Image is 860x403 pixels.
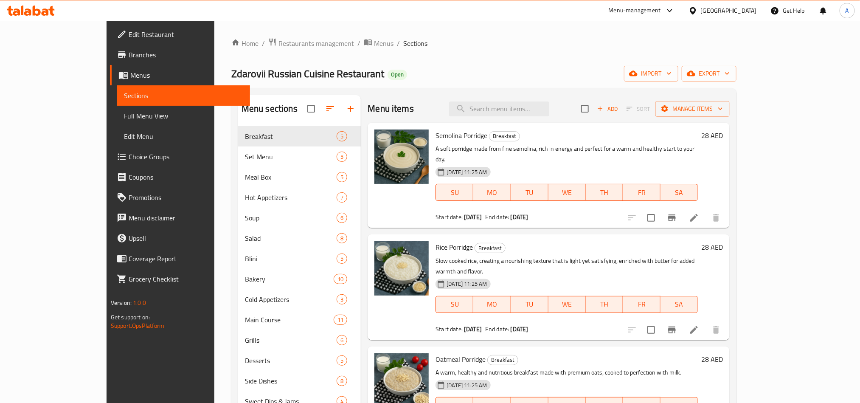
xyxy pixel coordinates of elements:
[334,275,347,283] span: 10
[245,274,334,284] div: Bakery
[511,211,528,223] b: [DATE]
[238,167,361,187] div: Meal Box5
[337,234,347,242] span: 8
[511,184,548,201] button: TU
[475,243,506,253] div: Breakfast
[110,147,250,167] a: Choice Groups
[552,298,582,310] span: WE
[701,6,757,15] div: [GEOGRAPHIC_DATA]
[231,64,384,83] span: Zdarovii Russian Cuisine Restaurant
[129,254,243,264] span: Coverage Report
[436,184,473,201] button: SU
[124,90,243,101] span: Sections
[701,353,723,365] h6: 28 AED
[245,376,337,386] span: Side Dishes
[245,213,337,223] span: Soup
[475,243,505,253] span: Breakfast
[337,357,347,365] span: 5
[245,152,337,162] span: Set Menu
[337,255,347,263] span: 5
[110,167,250,187] a: Coupons
[682,66,736,82] button: export
[245,254,337,264] span: Blini
[245,172,337,182] span: Meal Box
[388,70,407,80] div: Open
[443,381,490,389] span: [DATE] 11:25 AM
[514,298,545,310] span: TU
[464,324,482,335] b: [DATE]
[846,6,849,15] span: A
[117,126,250,147] a: Edit Menu
[489,131,520,141] span: Breakfast
[110,24,250,45] a: Edit Restaurant
[655,101,730,117] button: Manage items
[129,192,243,203] span: Promotions
[627,298,657,310] span: FR
[110,45,250,65] a: Branches
[364,38,393,49] a: Menus
[337,355,347,366] div: items
[238,248,361,269] div: Blini5
[642,321,660,339] span: Select to update
[464,211,482,223] b: [DATE]
[368,102,414,115] h2: Menu items
[245,131,337,141] span: Breakfast
[124,131,243,141] span: Edit Menu
[337,233,347,243] div: items
[129,172,243,182] span: Coupons
[627,186,657,199] span: FR
[485,211,509,223] span: End date:
[701,241,723,253] h6: 28 AED
[662,320,682,340] button: Branch-specific-item
[334,274,347,284] div: items
[133,297,146,308] span: 1.0.0
[110,248,250,269] a: Coverage Report
[238,126,361,147] div: Breakfast5
[245,233,337,243] span: Salad
[245,335,337,345] div: Grills
[662,104,723,114] span: Manage items
[439,298,470,310] span: SU
[110,65,250,85] a: Menus
[596,104,619,114] span: Add
[111,320,165,331] a: Support.OpsPlatform
[609,6,661,16] div: Menu-management
[238,330,361,350] div: Grills6
[278,38,354,48] span: Restaurants management
[589,186,620,199] span: TH
[337,376,347,386] div: items
[511,324,528,335] b: [DATE]
[436,353,486,366] span: Oatmeal Porridge
[631,68,672,79] span: import
[374,38,393,48] span: Menus
[374,130,429,184] img: Semolina Porridge
[473,184,511,201] button: MO
[242,102,298,115] h2: Menu sections
[337,152,347,162] div: items
[436,129,487,142] span: Semolina Porridge
[337,336,347,344] span: 6
[436,211,463,223] span: Start date:
[111,297,132,308] span: Version:
[706,208,726,228] button: delete
[245,294,337,304] span: Cold Appetizers
[129,152,243,162] span: Choice Groups
[664,186,694,199] span: SA
[662,208,682,228] button: Branch-specific-item
[268,38,354,49] a: Restaurants management
[689,68,730,79] span: export
[488,355,518,365] span: Breakfast
[485,324,509,335] span: End date:
[443,168,490,176] span: [DATE] 11:25 AM
[473,296,511,313] button: MO
[302,100,320,118] span: Select all sections
[238,208,361,228] div: Soup6
[245,355,337,366] div: Desserts
[660,296,698,313] button: SA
